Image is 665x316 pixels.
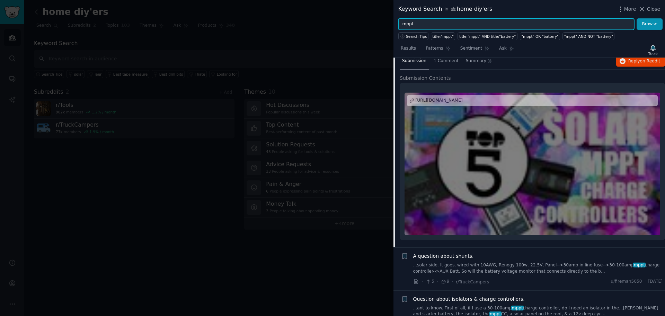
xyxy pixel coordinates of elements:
span: Reply [628,58,660,65]
span: on Reddit [640,59,660,63]
span: u/fireman5050 [611,279,642,285]
span: Ask [499,45,507,52]
a: TOP 5 - MPPT Solar Charge Controllers[URL][DOMAIN_NAME] [405,93,660,235]
span: Summary [466,58,486,64]
div: Keyword Search home diy'ers [398,5,492,14]
span: 5 [425,279,434,285]
a: "mppt" OR "battery" [520,32,560,40]
span: More [624,6,636,13]
button: Track [646,43,660,57]
span: Sentiment [460,45,482,52]
span: Submission [402,58,426,64]
button: Close [638,6,660,13]
div: Track [648,51,658,56]
span: Submission Contents [400,75,451,82]
a: Patterns [423,43,453,57]
span: mppt [633,263,646,267]
span: · [422,278,423,285]
button: Replyon Reddit [616,56,665,67]
span: Search Tips [406,34,427,39]
div: title:"mppt" AND title:"battery" [459,34,516,39]
a: Results [398,43,418,57]
span: · [437,278,438,285]
button: More [617,6,636,13]
span: mppt [511,306,524,310]
a: "mppt" AND NOT "battery" [562,32,614,40]
span: 1 Comment [434,58,459,64]
a: ...solar side. It goes, wired with 10AWG, Renogy 100w, 22.5V, Panel-->30amp in line fuse-->30-100... [413,262,663,274]
input: Try a keyword related to your business [398,18,634,30]
span: Close [647,6,660,13]
a: Ask [497,43,516,57]
a: title:"mppt" [431,32,455,40]
a: title:"mppt" AND title:"battery" [458,32,517,40]
span: 9 [441,279,449,285]
span: · [452,278,453,285]
span: Patterns [426,45,443,52]
div: "mppt" OR "battery" [521,34,559,39]
span: [DATE] [648,279,663,285]
button: Search Tips [398,32,428,40]
span: · [645,279,646,285]
div: "mppt" AND NOT "battery" [564,34,613,39]
div: [URL][DOMAIN_NAME] [416,97,463,104]
button: Browse [637,18,663,30]
a: Sentiment [458,43,492,57]
div: title:"mppt" [433,34,454,39]
span: Results [401,45,416,52]
a: A question about shunts. [413,253,474,260]
span: in [444,6,448,12]
a: Question about isolators & charge controllers. [413,296,525,303]
span: r/TruckCampers [456,280,489,284]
